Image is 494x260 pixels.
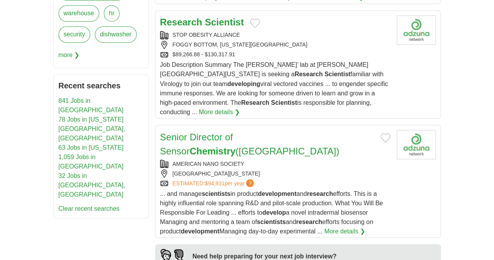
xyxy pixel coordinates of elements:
[271,99,297,106] strong: Scientist
[325,71,351,77] strong: Scientist
[160,169,391,178] div: [GEOGRAPHIC_DATA][US_STATE]
[59,144,124,151] a: 63 Jobs in [US_STATE]
[307,190,333,197] strong: research
[59,205,120,212] a: Clear recent searches
[59,79,144,91] h2: Recent searches
[160,131,339,156] a: Senior Director of SensorChemistry([GEOGRAPHIC_DATA])
[59,116,125,141] a: 78 Jobs in [US_STATE][GEOGRAPHIC_DATA], [GEOGRAPHIC_DATA]
[258,190,296,197] strong: development
[246,179,254,187] span: ?
[257,218,286,225] strong: scientists
[205,180,225,186] span: $94,931
[205,17,244,27] strong: Scientist
[160,50,391,59] div: $89,266.88 - $130,317.91
[190,145,235,156] strong: Chemistry
[160,190,383,234] span: ... and manage in product and efforts. This is a highly influential role spanning R&D and pilot-s...
[250,18,260,28] button: Add to favorite jobs
[173,179,256,187] a: ESTIMATED:$94,931per year?
[241,99,269,106] strong: Research
[59,172,125,197] a: 32 Jobs in [GEOGRAPHIC_DATA], [GEOGRAPHIC_DATA]
[397,15,436,45] img: Company logo
[160,61,388,115] span: Job Description Summary The [PERSON_NAME]’ lab at [PERSON_NAME][GEOGRAPHIC_DATA][US_STATE] is see...
[294,71,323,77] strong: Research
[181,228,219,234] strong: development
[59,153,124,169] a: 1,059 Jobs in [GEOGRAPHIC_DATA]
[227,80,260,87] strong: developing
[262,209,286,215] strong: develop
[104,5,119,22] a: hr
[160,160,391,168] div: AMERICAN NANO SOCIETY
[380,133,391,142] button: Add to favorite jobs
[199,107,240,117] a: More details ❯
[160,31,391,39] div: STOP OBESITY ALLIANCE
[202,190,230,197] strong: scientists
[59,97,124,113] a: 841 Jobs in [GEOGRAPHIC_DATA]
[59,5,99,22] a: warehouse
[160,41,391,49] div: FOGGY BOTTOM, [US_STATE][GEOGRAPHIC_DATA]
[59,26,90,43] a: security
[95,26,137,43] a: dishwasher
[160,17,244,27] a: Research Scientist
[160,17,202,27] strong: Research
[59,47,80,63] span: more ❯
[324,226,365,236] a: More details ❯
[296,218,322,225] strong: research
[397,130,436,159] img: Company logo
